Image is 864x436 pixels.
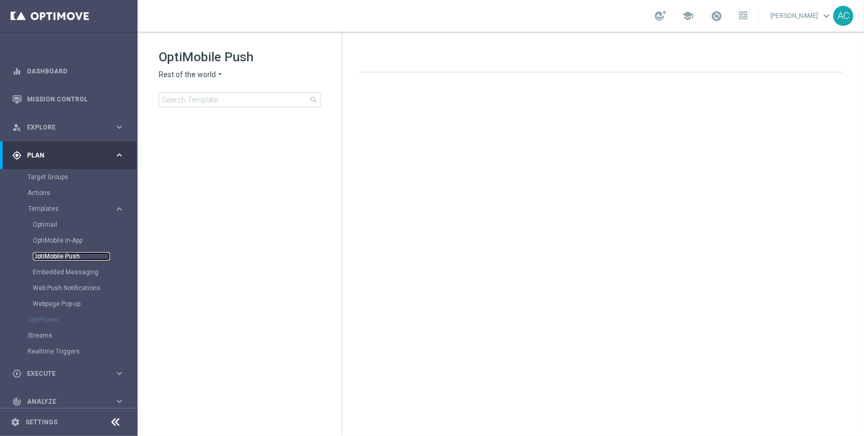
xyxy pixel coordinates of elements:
div: Templates [28,201,137,312]
button: Templates keyboard_arrow_right [28,205,125,213]
a: Actions [28,189,110,197]
span: Explore [27,124,114,131]
i: track_changes [12,397,22,406]
i: keyboard_arrow_right [114,122,124,132]
i: equalizer [12,67,22,76]
div: Embedded Messaging [33,264,137,280]
a: Realtime Triggers [28,347,110,356]
a: Streams [28,331,110,340]
button: Mission Control [12,95,125,104]
button: track_changes Analyze keyboard_arrow_right [12,397,125,406]
div: Actions [28,185,137,201]
div: Target Groups [28,169,137,185]
a: Embedded Messaging [33,268,110,276]
span: Plan [27,152,114,159]
div: OptiPromo [28,312,137,328]
div: Execute [12,369,114,378]
i: keyboard_arrow_right [114,204,124,214]
div: Explore [12,123,114,132]
div: Optimail [33,217,137,233]
a: Web Push Notifications [33,284,110,292]
i: person_search [12,123,22,132]
i: arrow_drop_down [216,70,224,80]
i: keyboard_arrow_right [114,396,124,406]
span: school [682,10,694,22]
div: Realtime Triggers [28,344,137,359]
div: OptiMobile In-App [33,233,137,248]
a: Optimail [33,220,110,229]
i: keyboard_arrow_right [114,368,124,378]
a: [PERSON_NAME]keyboard_arrow_down [769,8,833,24]
div: Web Push Notifications [33,280,137,296]
button: equalizer Dashboard [12,67,125,76]
div: Analyze [12,397,114,406]
a: Mission Control [27,85,124,113]
button: play_circle_outline Execute keyboard_arrow_right [12,369,125,378]
i: play_circle_outline [12,369,22,378]
span: Execute [27,370,114,377]
a: Settings [25,419,58,425]
h1: OptiMobile Push [159,49,321,66]
a: OptiMobile Push [33,252,110,261]
div: Webpage Pop-up [33,296,137,312]
a: Webpage Pop-up [33,300,110,308]
button: Rest of the world arrow_drop_down [159,70,224,80]
a: Target Groups [28,173,110,181]
button: person_search Explore keyboard_arrow_right [12,123,125,132]
div: Streams [28,328,137,344]
span: Templates [28,206,104,212]
i: gps_fixed [12,151,22,160]
div: AC [833,6,853,26]
a: Dashboard [27,57,124,85]
span: search [310,96,318,104]
div: Mission Control [12,85,124,113]
button: gps_fixed Plan keyboard_arrow_right [12,151,125,160]
a: OptiMobile In-App [33,236,110,245]
span: keyboard_arrow_down [821,10,832,22]
div: Dashboard [12,57,124,85]
div: Plan [12,151,114,160]
div: Templates [28,206,114,212]
div: OptiMobile Push [33,248,137,264]
i: settings [11,418,20,427]
span: Analyze [27,398,114,405]
span: Rest of the world [159,70,216,80]
input: Search Template [159,92,321,107]
i: keyboard_arrow_right [114,150,124,160]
